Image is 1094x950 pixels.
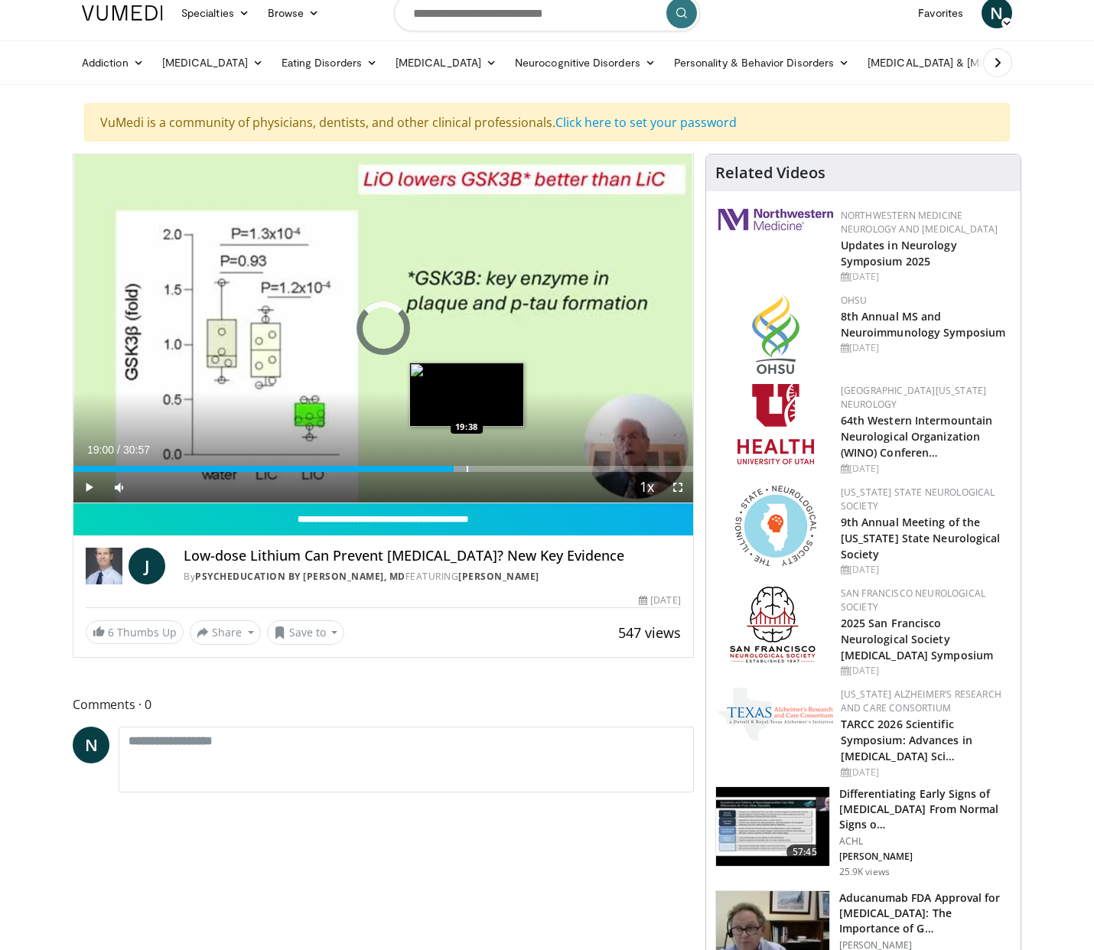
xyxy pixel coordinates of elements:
a: Click here to set your password [555,114,737,131]
div: VuMedi is a community of physicians, dentists, and other clinical professionals. [84,103,1010,142]
a: [US_STATE] Alzheimer’s Research and Care Consortium [841,688,1001,714]
img: da959c7f-65a6-4fcf-a939-c8c702e0a770.png.150x105_q85_autocrop_double_scale_upscale_version-0.2.png [752,294,799,374]
div: [DATE] [841,563,1008,577]
img: image.jpeg [409,363,524,427]
a: 9th Annual Meeting of the [US_STATE] State Neurological Society [841,515,1001,561]
a: [PERSON_NAME] [458,570,539,583]
img: PsychEducation by James Phelps, MD [86,548,122,584]
img: c78a2266-bcdd-4805-b1c2-ade407285ecb.png.150x105_q85_autocrop_double_scale_upscale_version-0.2.png [718,688,833,741]
a: OHSU [841,294,868,307]
span: 547 views [618,623,681,642]
a: 6 Thumbs Up [86,620,184,644]
div: Progress Bar [73,466,693,472]
div: [DATE] [841,766,1008,779]
a: [US_STATE] State Neurological Society [841,486,995,512]
video-js: Video Player [73,155,693,503]
a: Addiction [73,47,153,78]
span: 19:00 [87,444,114,456]
a: Personality & Behavior Disorders [665,47,858,78]
button: Share [190,620,261,645]
a: Updates in Neurology Symposium 2025 [841,238,957,268]
span: Comments 0 [73,695,694,714]
p: [PERSON_NAME] [839,851,1011,863]
button: Mute [104,472,135,503]
img: 71a8b48c-8850-4916-bbdd-e2f3ccf11ef9.png.150x105_q85_autocrop_double_scale_upscale_version-0.2.png [735,486,816,566]
span: / [117,444,120,456]
span: 30:57 [123,444,150,456]
div: [DATE] [841,341,1008,355]
img: ad8adf1f-d405-434e-aebe-ebf7635c9b5d.png.150x105_q85_autocrop_double_scale_upscale_version-0.2.png [730,587,822,667]
a: N [73,727,109,763]
a: San Francisco Neurological Society [841,587,985,613]
div: [DATE] [841,462,1008,476]
h4: Related Videos [715,164,825,182]
button: Fullscreen [663,472,693,503]
a: [MEDICAL_DATA] & [MEDICAL_DATA] [858,47,1077,78]
h3: Aducanumab FDA Approval for [MEDICAL_DATA]: The Importance of G… [839,890,1011,936]
a: [MEDICAL_DATA] [386,47,506,78]
button: Playback Rate [632,472,663,503]
a: Neurocognitive Disorders [506,47,665,78]
span: 57:45 [786,844,823,860]
a: J [129,548,165,584]
p: 25.9K views [839,866,890,878]
h4: Low-dose Lithium Can Prevent [MEDICAL_DATA]? New Key Evidence [184,548,681,564]
div: [DATE] [639,594,680,607]
a: 57:45 Differentiating Early Signs of [MEDICAL_DATA] From Normal Signs o… ACHL [PERSON_NAME] 25.9K... [715,786,1011,878]
h3: Differentiating Early Signs of [MEDICAL_DATA] From Normal Signs o… [839,786,1011,832]
a: [GEOGRAPHIC_DATA][US_STATE] Neurology [841,384,987,411]
a: Northwestern Medicine Neurology and [MEDICAL_DATA] [841,209,998,236]
img: VuMedi Logo [82,5,163,21]
button: Play [73,472,104,503]
span: 6 [108,625,114,639]
a: 2025 San Francisco Neurological Society [MEDICAL_DATA] Symposium [841,616,993,662]
a: 64th Western Intermountain Neurological Organization (WINO) Conferen… [841,413,993,460]
div: By FEATURING [184,570,681,584]
p: ACHL [839,835,1011,848]
img: 599f3ee4-8b28-44a1-b622-e2e4fac610ae.150x105_q85_crop-smart_upscale.jpg [716,787,829,867]
img: f6362829-b0a3-407d-a044-59546adfd345.png.150x105_q85_autocrop_double_scale_upscale_version-0.2.png [737,384,814,464]
img: 2a462fb6-9365-492a-ac79-3166a6f924d8.png.150x105_q85_autocrop_double_scale_upscale_version-0.2.jpg [718,209,833,230]
div: [DATE] [841,664,1008,678]
a: Eating Disorders [272,47,386,78]
div: [DATE] [841,270,1008,284]
a: 8th Annual MS and Neuroimmunology Symposium [841,309,1006,340]
a: TARCC 2026 Scientific Symposium: Advances in [MEDICAL_DATA] Sci… [841,717,972,763]
button: Save to [267,620,345,645]
a: PsychEducation by [PERSON_NAME], MD [195,570,405,583]
a: [MEDICAL_DATA] [153,47,272,78]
